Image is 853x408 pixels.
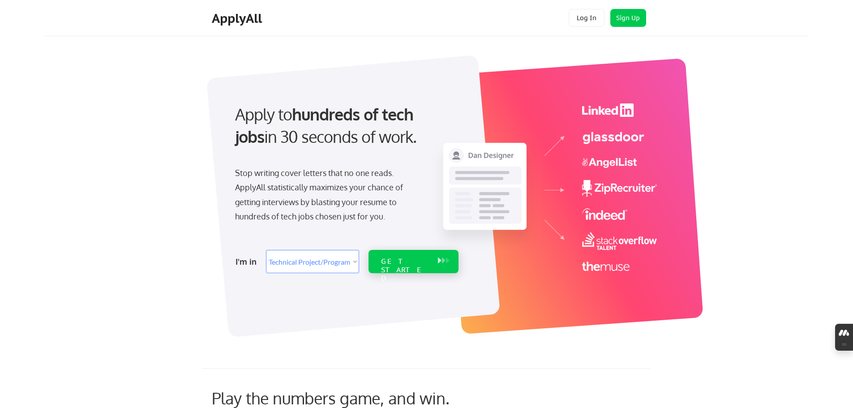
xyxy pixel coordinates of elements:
[212,11,265,26] div: ApplyAll
[381,257,429,283] div: GET STARTED
[212,388,489,408] div: Play the numbers game, and win.
[235,103,455,148] div: Apply to in 30 seconds of work.
[235,104,417,146] strong: hundreds of tech jobs
[569,9,604,27] button: Log In
[610,9,646,27] button: Sign Up
[236,254,261,269] div: I'm in
[235,166,419,224] div: Stop writing cover letters that no one reads. ApplyAll statistically maximizes your chance of get...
